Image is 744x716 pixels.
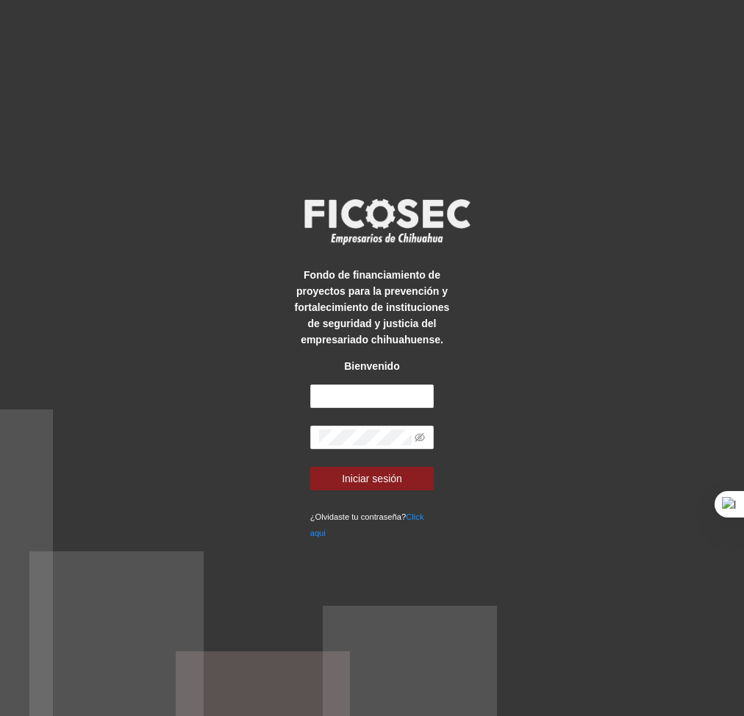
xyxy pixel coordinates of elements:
strong: Fondo de financiamiento de proyectos para la prevención y fortalecimiento de instituciones de seg... [295,269,450,346]
strong: Bienvenido [344,360,399,372]
span: Iniciar sesión [342,470,402,487]
button: Iniciar sesión [310,467,434,490]
span: eye-invisible [415,432,425,443]
small: ¿Olvidaste tu contraseña? [310,512,424,537]
img: logo [295,194,479,248]
a: Click aqui [310,512,424,537]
